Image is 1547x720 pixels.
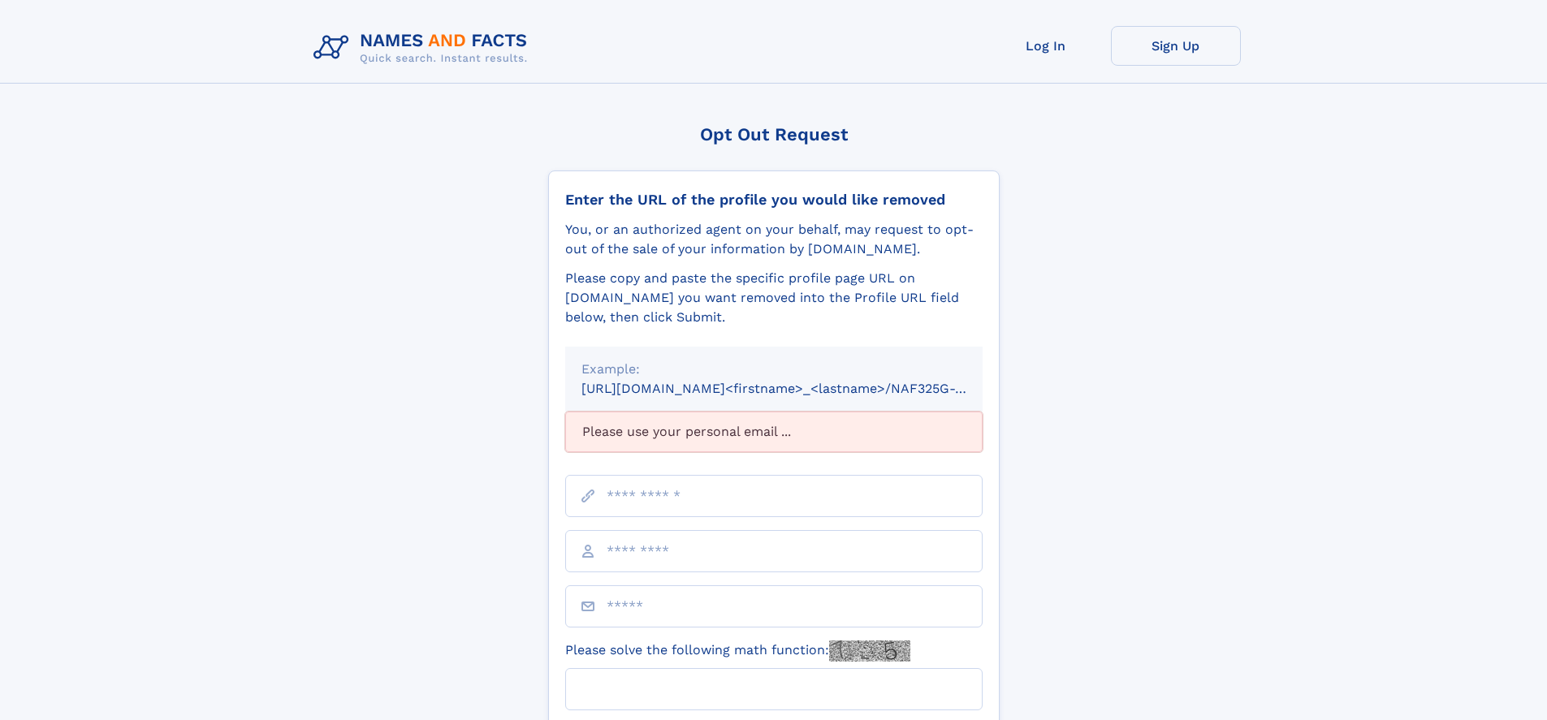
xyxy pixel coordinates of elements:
div: Enter the URL of the profile you would like removed [565,191,983,209]
img: Logo Names and Facts [307,26,541,70]
div: Example: [581,360,966,379]
label: Please solve the following math function: [565,640,910,662]
a: Sign Up [1111,26,1241,66]
div: Please copy and paste the specific profile page URL on [DOMAIN_NAME] you want removed into the Pr... [565,269,983,327]
div: Please use your personal email ... [565,412,983,452]
div: Opt Out Request [548,124,1000,144]
small: [URL][DOMAIN_NAME]<firstname>_<lastname>/NAF325G-xxxxxxxx [581,381,1013,396]
a: Log In [981,26,1111,66]
div: You, or an authorized agent on your behalf, may request to opt-out of the sale of your informatio... [565,220,983,259]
